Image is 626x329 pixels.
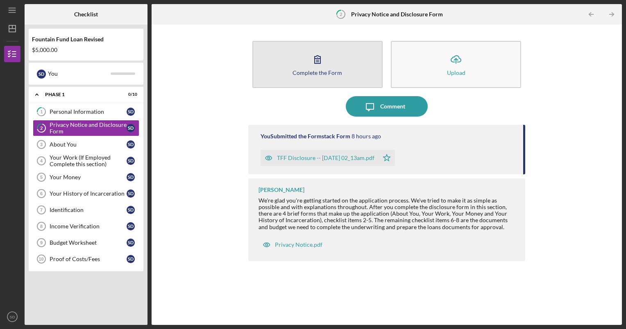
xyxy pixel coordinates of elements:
button: Comment [346,96,428,117]
div: Fountain Fund Loan Revised [32,36,140,43]
b: Checklist [74,11,98,18]
button: TFF Disclosure -- [DATE] 02_13am.pdf [261,150,395,166]
div: [PERSON_NAME] [259,187,304,193]
button: Complete the Form [252,41,383,88]
b: Privacy Notice and Disclosure Form [351,11,443,18]
a: 7IdentificationSD [33,202,139,218]
a: 1Personal InformationSD [33,104,139,120]
tspan: 3 [40,142,43,147]
div: About You [50,141,127,148]
a: 5Your MoneySD [33,169,139,185]
tspan: 4 [40,158,43,163]
div: S D [127,255,135,263]
div: Comment [380,96,405,117]
div: We're glad you're getting started on the application process. We've tried to make it as simple as... [259,197,517,230]
div: S D [127,222,135,230]
text: SD [9,315,15,319]
time: 2025-10-10 06:13 [352,133,381,140]
div: Identification [50,207,127,213]
tspan: 6 [40,191,43,196]
tspan: 2 [40,126,43,131]
div: Income Verification [50,223,127,230]
div: S D [127,189,135,198]
div: Your Money [50,174,127,180]
a: 10Proof of Costs/FeesSD [33,251,139,267]
a: 4Your Work (If Employed Complete this section)SD [33,153,139,169]
div: S D [127,206,135,214]
a: 2Privacy Notice and Disclosure FormSD [33,120,139,136]
button: Upload [391,41,521,88]
tspan: 8 [40,224,43,229]
div: Privacy Notice and Disclosure Form [50,122,127,135]
a: 6Your History of IncarcerationSD [33,185,139,202]
div: Privacy Notice.pdf [275,241,322,248]
tspan: 5 [40,175,43,180]
a: 3About YouSD [33,136,139,153]
div: Proof of Costs/Fees [50,256,127,262]
tspan: 9 [40,240,43,245]
div: You Submitted the Formstack Form [261,133,350,140]
div: Budget Worksheet [50,239,127,246]
div: S D [127,108,135,116]
div: TFF Disclosure -- [DATE] 02_13am.pdf [277,155,374,161]
div: $5,000.00 [32,47,140,53]
div: S D [127,157,135,165]
div: Personal Information [50,108,127,115]
a: 9Budget WorksheetSD [33,234,139,251]
button: Privacy Notice.pdf [259,237,327,253]
tspan: 7 [40,207,43,212]
div: Upload [447,70,465,76]
div: You [48,67,111,81]
div: S D [127,124,135,132]
div: Your History of Incarceration [50,190,127,197]
div: S D [127,173,135,181]
tspan: 2 [340,11,342,17]
div: S D [37,70,46,79]
tspan: 10 [39,257,43,261]
div: S D [127,239,135,247]
button: SD [4,309,20,325]
div: 0 / 10 [122,92,137,97]
a: 8Income VerificationSD [33,218,139,234]
div: S D [127,140,135,149]
tspan: 1 [40,109,43,115]
div: Your Work (If Employed Complete this section) [50,154,127,167]
div: Complete the Form [293,70,342,76]
div: Phase 1 [45,92,117,97]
